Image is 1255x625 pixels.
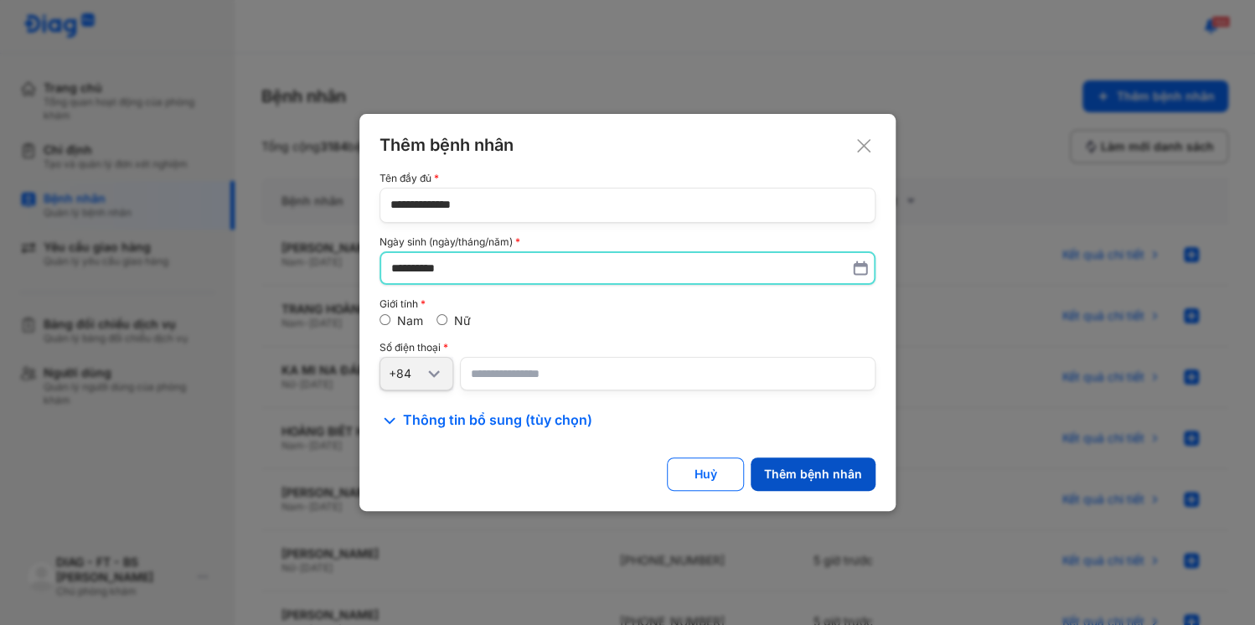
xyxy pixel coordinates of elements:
[667,457,744,491] button: Huỷ
[380,134,875,156] div: Thêm bệnh nhân
[454,313,471,328] label: Nữ
[389,366,424,381] div: +84
[397,313,423,328] label: Nam
[380,342,875,354] div: Số điện thoại
[751,457,875,491] button: Thêm bệnh nhân
[380,173,875,184] div: Tên đầy đủ
[380,236,875,248] div: Ngày sinh (ngày/tháng/năm)
[403,411,592,431] span: Thông tin bổ sung (tùy chọn)
[764,467,862,482] div: Thêm bệnh nhân
[380,298,875,310] div: Giới tính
